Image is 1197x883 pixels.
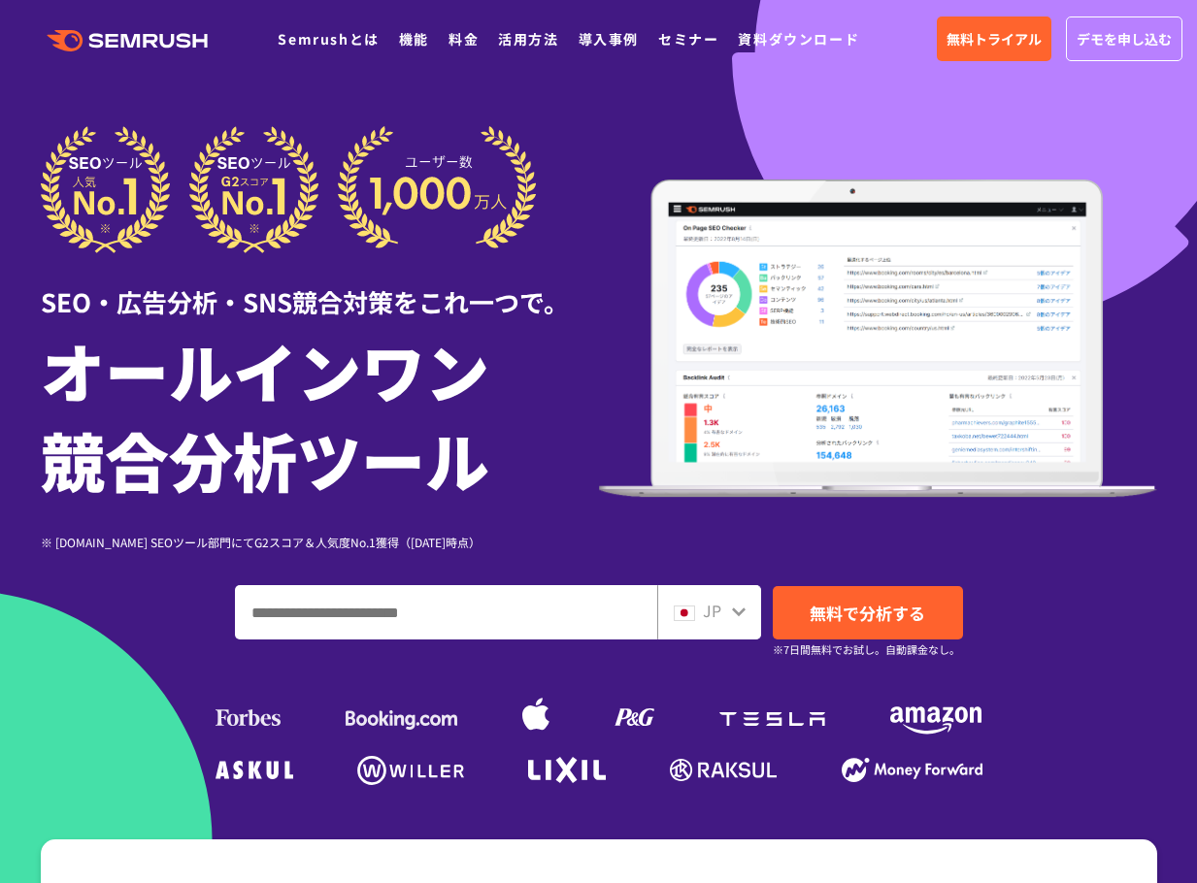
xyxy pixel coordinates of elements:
[937,16,1051,61] a: 無料トライアル
[703,599,721,622] span: JP
[810,601,925,625] span: 無料で分析する
[773,640,960,659] small: ※7日間無料でお試し。自動課金なし。
[41,325,599,504] h1: オールインワン 競合分析ツール
[399,29,429,49] a: 機能
[947,28,1042,49] span: 無料トライアル
[738,29,859,49] a: 資料ダウンロード
[658,29,718,49] a: セミナー
[278,29,379,49] a: Semrushとは
[41,253,599,320] div: SEO・広告分析・SNS競合対策をこれ一つで。
[41,533,599,551] div: ※ [DOMAIN_NAME] SEOツール部門にてG2スコア＆人気度No.1獲得（[DATE]時点）
[773,586,963,639] a: 無料で分析する
[449,29,479,49] a: 料金
[1066,16,1182,61] a: デモを申し込む
[236,586,656,638] input: ドメイン、キーワードまたはURLを入力してください
[498,29,558,49] a: 活用方法
[579,29,639,49] a: 導入事例
[1077,28,1172,49] span: デモを申し込む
